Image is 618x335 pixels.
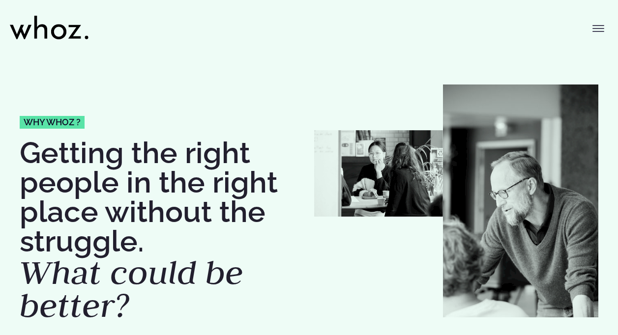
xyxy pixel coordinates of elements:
em: What could be better? [20,251,243,327]
img: Jean-Philippe Couturier whozzy [443,84,598,317]
span: Why whoz ? [24,118,81,127]
button: Menü umschalten [589,19,608,38]
h1: Getting the right people in the right place without the struggle. [20,138,304,322]
img: Whozzies-working [314,131,443,217]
